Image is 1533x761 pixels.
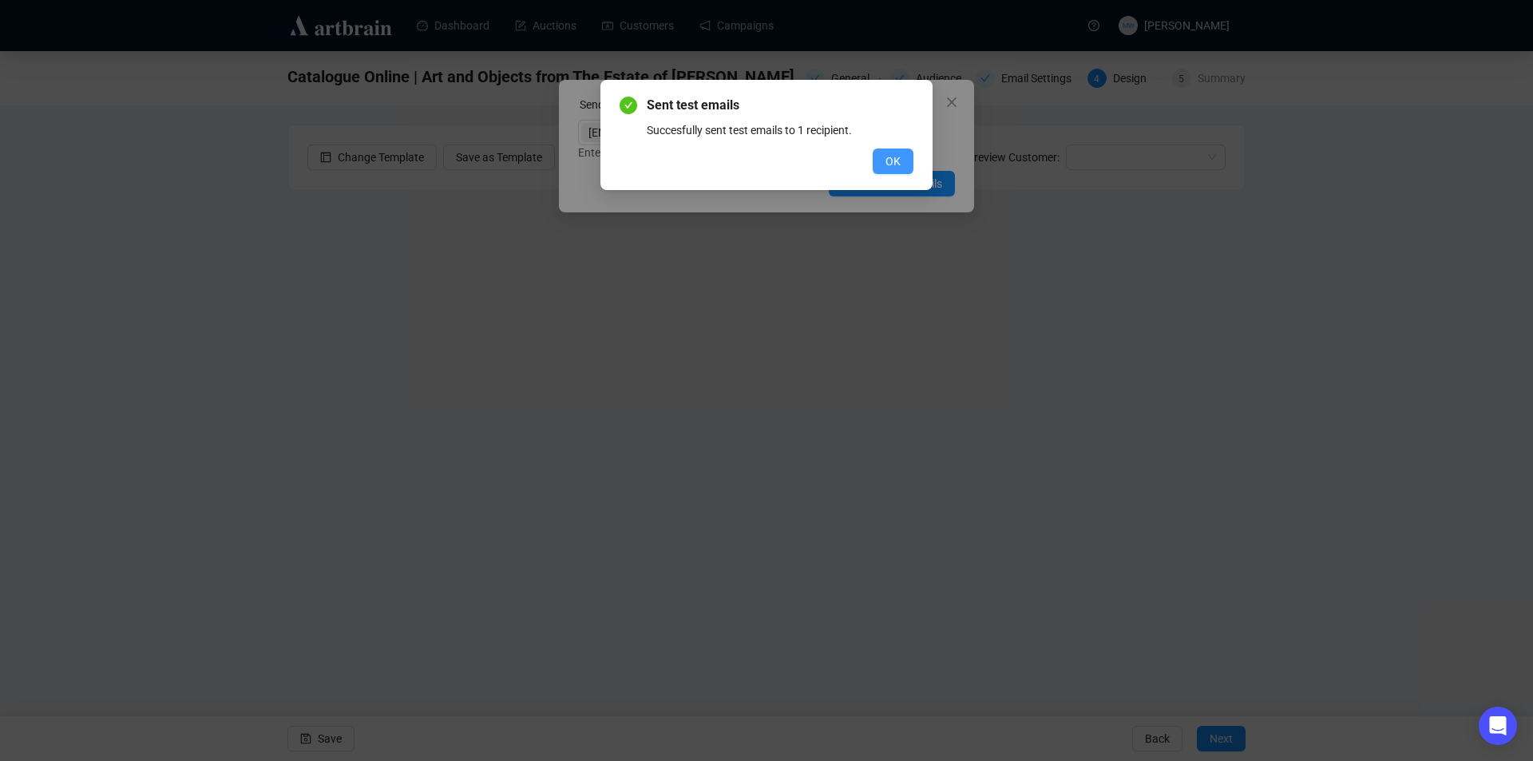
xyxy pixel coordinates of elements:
[620,97,637,114] span: check-circle
[1479,707,1517,745] div: Open Intercom Messenger
[647,96,913,115] span: Sent test emails
[885,153,901,170] span: OK
[873,149,913,174] button: OK
[647,121,913,139] div: Succesfully sent test emails to 1 recipient.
